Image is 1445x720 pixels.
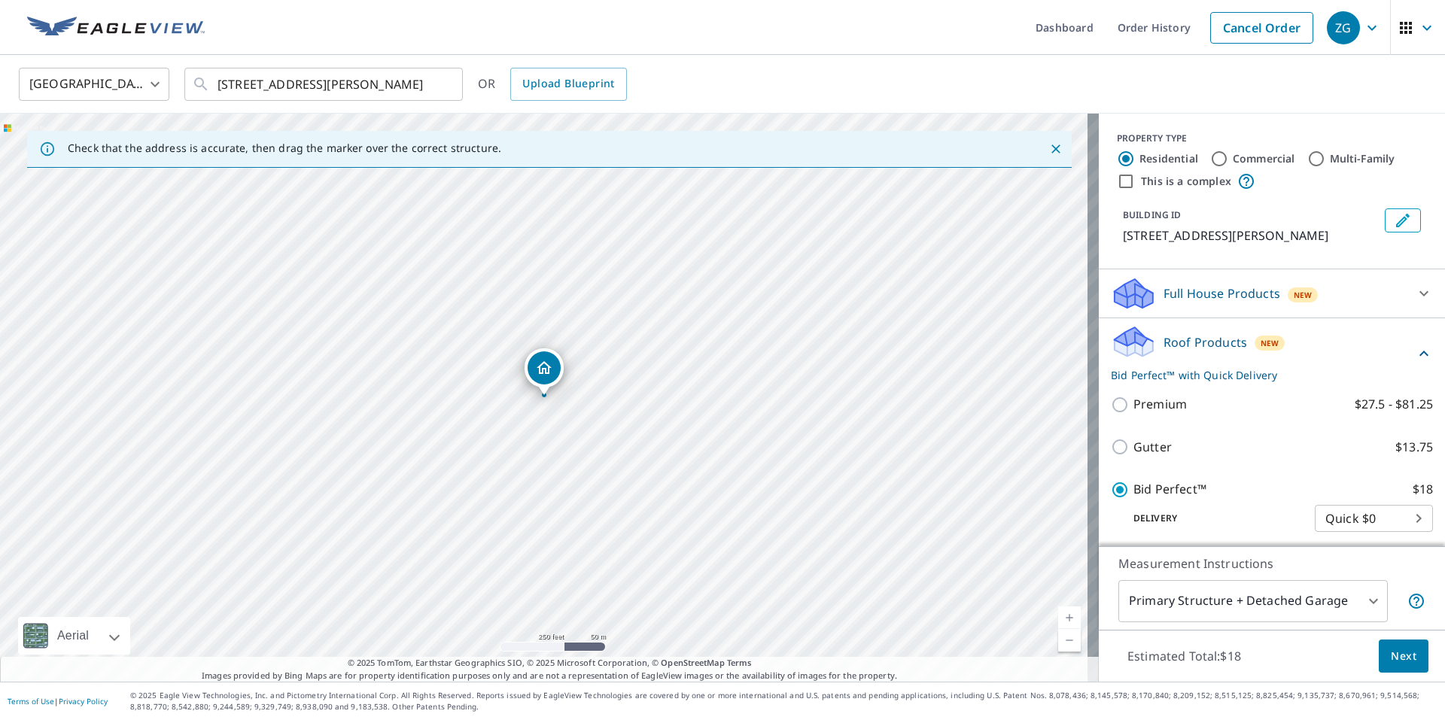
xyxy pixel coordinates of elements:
[1118,580,1388,622] div: Primary Structure + Detached Garage
[478,68,627,101] div: OR
[1391,647,1416,666] span: Next
[1139,151,1198,166] label: Residential
[1294,289,1313,301] span: New
[1133,395,1187,414] p: Premium
[348,657,752,670] span: © 2025 TomTom, Earthstar Geographics SIO, © 2025 Microsoft Corporation, ©
[1315,497,1433,539] div: Quick $0
[1111,367,1415,383] p: Bid Perfect™ with Quick Delivery
[1111,512,1315,525] p: Delivery
[1379,639,1428,673] button: Next
[1395,438,1433,457] p: $13.75
[1261,337,1279,349] span: New
[59,696,108,706] a: Privacy Policy
[1058,606,1081,629] a: Current Level 17, Zoom In
[1330,151,1395,166] label: Multi-Family
[510,68,626,101] a: Upload Blueprint
[1327,11,1360,44] div: ZG
[1164,333,1247,351] p: Roof Products
[727,657,752,668] a: Terms
[522,74,614,93] span: Upload Blueprint
[1355,395,1433,414] p: $27.5 - $81.25
[68,141,501,155] p: Check that the address is accurate, then drag the marker over the correct structure.
[1115,639,1253,673] p: Estimated Total: $18
[1046,139,1066,159] button: Close
[525,348,564,395] div: Dropped pin, building 1, Residential property, 214 Kemp Ln Johnstown, PA 15904
[130,690,1437,712] p: © 2025 Eagle View Technologies, Inc. and Pictometry International Corp. All Rights Reserved. Repo...
[8,696,54,706] a: Terms of Use
[1413,480,1433,499] p: $18
[53,617,93,655] div: Aerial
[1233,151,1295,166] label: Commercial
[1118,554,1425,573] p: Measurement Instructions
[1133,480,1206,499] p: Bid Perfect™
[218,63,432,105] input: Search by address or latitude-longitude
[1164,284,1280,302] p: Full House Products
[1133,438,1172,457] p: Gutter
[1117,132,1427,145] div: PROPERTY TYPE
[19,63,169,105] div: [GEOGRAPHIC_DATA]
[1111,275,1433,311] div: Full House ProductsNew
[8,697,108,706] p: |
[18,617,130,655] div: Aerial
[1141,174,1231,189] label: This is a complex
[1385,208,1421,232] button: Edit building 1
[1111,324,1433,383] div: Roof ProductsNewBid Perfect™ with Quick Delivery
[661,657,724,668] a: OpenStreetMap
[27,17,205,39] img: EV Logo
[1123,226,1379,245] p: [STREET_ADDRESS][PERSON_NAME]
[1407,592,1425,610] span: Your report will include the primary structure and a detached garage if one exists.
[1058,629,1081,652] a: Current Level 17, Zoom Out
[1210,12,1313,44] a: Cancel Order
[1123,208,1181,221] p: BUILDING ID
